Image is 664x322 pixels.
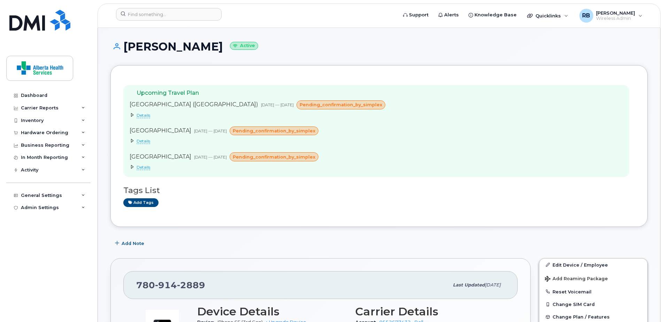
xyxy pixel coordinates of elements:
span: 914 [155,280,177,290]
span: Add Roaming Package [545,276,608,283]
span: Change Plan / Features [553,314,610,320]
span: [GEOGRAPHIC_DATA] ([GEOGRAPHIC_DATA]) [130,101,258,108]
span: Details [137,113,150,118]
span: Details [137,164,150,170]
span: pending_confirmation_by_simplex [233,154,315,160]
summary: Details [130,112,388,118]
button: Change SIM Card [539,298,647,310]
span: pending_confirmation_by_simplex [300,101,382,108]
button: Reset Voicemail [539,285,647,298]
span: 2889 [177,280,205,290]
span: Add Note [122,240,144,247]
span: 780 [136,280,205,290]
span: [DATE] — [DATE] [194,154,227,160]
h3: Carrier Details [355,305,505,318]
span: Details [137,138,150,144]
span: [GEOGRAPHIC_DATA] [130,127,191,134]
span: Last updated [453,282,485,287]
span: Upcoming Travel Plan [137,90,199,96]
summary: Details [130,164,388,170]
span: [GEOGRAPHIC_DATA] [130,153,191,160]
a: Edit Device / Employee [539,259,647,271]
span: [DATE] — [DATE] [261,102,294,107]
h3: Tags List [123,186,635,195]
span: [DATE] [485,282,501,287]
h3: Device Details [197,305,347,318]
button: Add Roaming Package [539,271,647,285]
span: [DATE] — [DATE] [194,128,227,133]
a: Add tags [123,198,159,207]
small: Active [230,42,258,50]
summary: Details [130,138,388,144]
h1: [PERSON_NAME] [110,40,648,53]
span: pending_confirmation_by_simplex [233,128,315,134]
button: Add Note [110,237,150,250]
